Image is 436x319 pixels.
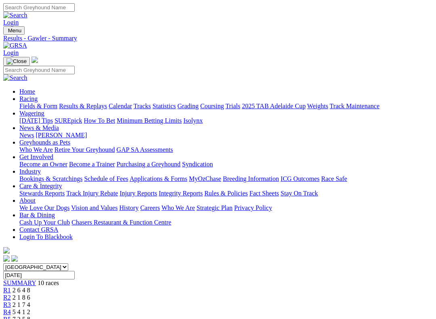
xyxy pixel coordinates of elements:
[109,103,132,109] a: Calendar
[13,287,30,294] span: 2 6 4 8
[225,103,240,109] a: Trials
[19,146,53,153] a: Who We Are
[119,190,157,197] a: Injury Reports
[19,132,433,139] div: News & Media
[119,204,138,211] a: History
[189,175,221,182] a: MyOzChase
[117,161,180,168] a: Purchasing a Greyhound
[281,190,318,197] a: Stay On Track
[281,175,319,182] a: ICG Outcomes
[117,117,182,124] a: Minimum Betting Limits
[330,103,379,109] a: Track Maintenance
[19,132,34,139] a: News
[19,233,73,240] a: Login To Blackbook
[19,190,433,197] div: Care & Integrity
[19,197,36,204] a: About
[178,103,199,109] a: Grading
[13,294,30,301] span: 2 1 8 6
[3,26,25,35] button: Toggle navigation
[117,146,173,153] a: GAP SA Assessments
[3,49,19,56] a: Login
[19,103,57,109] a: Fields & Form
[3,247,10,254] img: logo-grsa-white.png
[13,301,30,308] span: 2 1 7 4
[19,139,70,146] a: Greyhounds as Pets
[3,66,75,74] input: Search
[19,175,433,183] div: Industry
[19,183,62,189] a: Care & Integrity
[19,175,82,182] a: Bookings & Scratchings
[38,279,59,286] span: 10 races
[3,74,27,82] img: Search
[3,271,75,279] input: Select date
[234,204,272,211] a: Privacy Policy
[19,103,433,110] div: Racing
[19,204,433,212] div: About
[6,58,27,65] img: Close
[19,146,433,153] div: Greyhounds as Pets
[8,27,21,34] span: Menu
[19,110,44,117] a: Wagering
[11,255,18,262] img: twitter.svg
[130,175,187,182] a: Applications & Forms
[3,294,11,301] a: R2
[134,103,151,109] a: Tracks
[71,219,171,226] a: Chasers Restaurant & Function Centre
[3,309,11,315] a: R4
[249,190,279,197] a: Fact Sheets
[3,57,30,66] button: Toggle navigation
[19,117,53,124] a: [DATE] Tips
[19,219,433,226] div: Bar & Dining
[71,204,117,211] a: Vision and Values
[3,42,27,49] img: GRSA
[31,57,38,63] img: logo-grsa-white.png
[19,161,67,168] a: Become an Owner
[197,204,233,211] a: Strategic Plan
[19,204,69,211] a: We Love Our Dogs
[13,309,30,315] span: 5 4 1 2
[19,153,53,160] a: Get Involved
[19,168,41,175] a: Industry
[321,175,347,182] a: Race Safe
[3,35,433,42] a: Results - Gawler - Summary
[19,95,38,102] a: Racing
[19,88,35,95] a: Home
[307,103,328,109] a: Weights
[19,124,59,131] a: News & Media
[182,161,213,168] a: Syndication
[19,161,433,168] div: Get Involved
[19,190,65,197] a: Stewards Reports
[66,190,118,197] a: Track Injury Rebate
[140,204,160,211] a: Careers
[84,175,128,182] a: Schedule of Fees
[19,117,433,124] div: Wagering
[183,117,203,124] a: Isolynx
[3,19,19,26] a: Login
[55,146,115,153] a: Retire Your Greyhound
[3,287,11,294] a: R1
[153,103,176,109] a: Statistics
[19,219,70,226] a: Cash Up Your Club
[3,12,27,19] img: Search
[242,103,306,109] a: 2025 TAB Adelaide Cup
[59,103,107,109] a: Results & Replays
[200,103,224,109] a: Coursing
[36,132,87,139] a: [PERSON_NAME]
[69,161,115,168] a: Become a Trainer
[161,204,195,211] a: Who We Are
[204,190,248,197] a: Rules & Policies
[3,301,11,308] a: R3
[55,117,82,124] a: SUREpick
[84,117,115,124] a: How To Bet
[19,212,55,218] a: Bar & Dining
[223,175,279,182] a: Breeding Information
[3,255,10,262] img: facebook.svg
[3,279,36,286] a: SUMMARY
[19,226,58,233] a: Contact GRSA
